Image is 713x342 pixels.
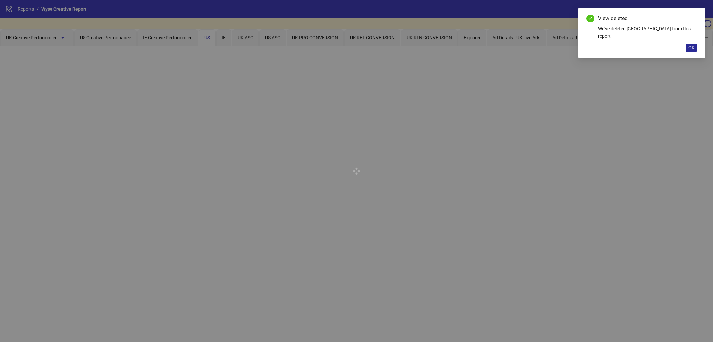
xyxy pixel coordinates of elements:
[598,25,697,40] div: We've deleted [GEOGRAPHIC_DATA] from this report
[690,15,697,22] a: Close
[686,44,697,52] button: OK
[586,15,594,22] span: check-circle
[688,45,695,50] span: OK
[598,15,697,22] div: View deleted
